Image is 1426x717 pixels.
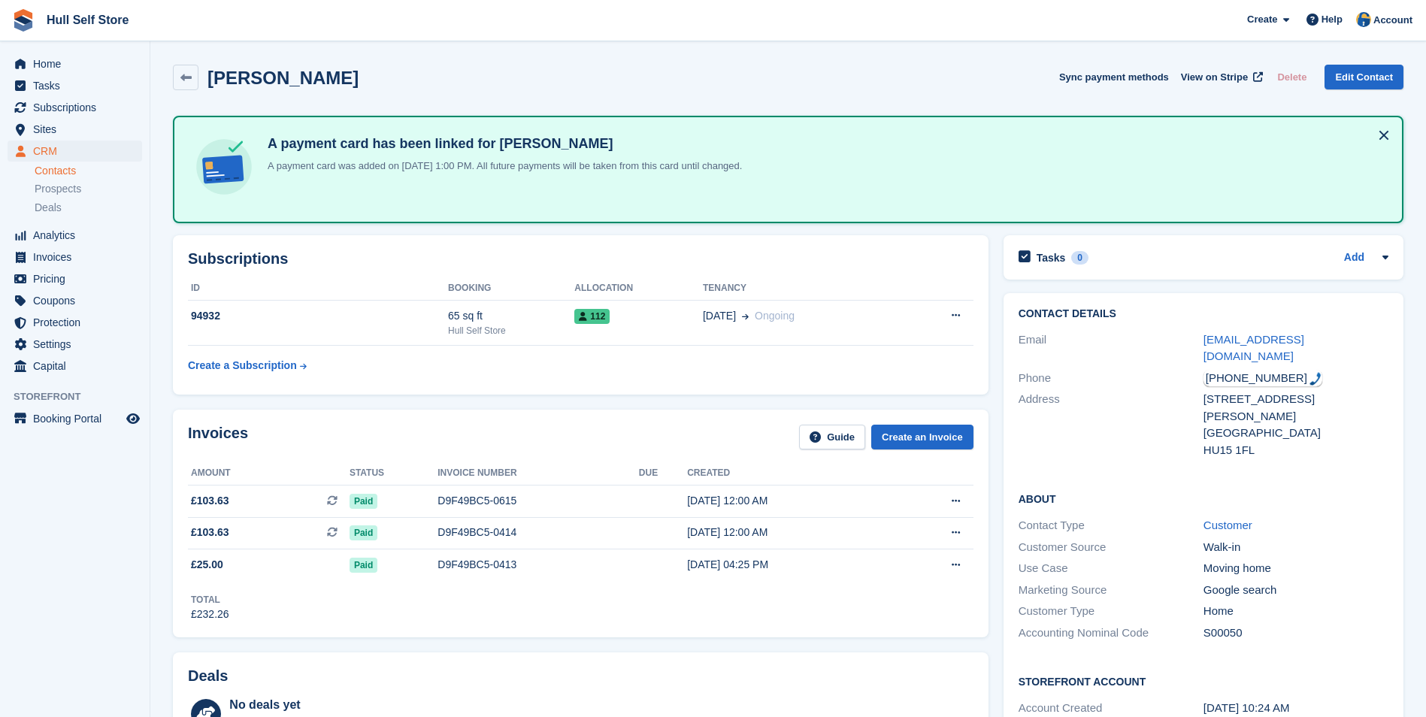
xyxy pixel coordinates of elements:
a: menu [8,290,142,311]
h2: About [1019,491,1388,506]
span: Deals [35,201,62,215]
div: Contact Type [1019,517,1203,534]
p: A payment card was added on [DATE] 1:00 PM. All future payments will be taken from this card unti... [262,159,742,174]
div: D9F49BC5-0414 [437,525,639,540]
a: Customer [1203,519,1252,531]
div: Account Created [1019,700,1203,717]
button: Delete [1271,65,1312,89]
a: menu [8,119,142,140]
span: Paid [350,494,377,509]
div: [DATE] 12:00 AM [687,525,893,540]
span: Booking Portal [33,408,123,429]
div: Phone [1019,370,1203,387]
a: Preview store [124,410,142,428]
th: Amount [188,461,350,486]
span: Home [33,53,123,74]
span: Storefront [14,389,150,404]
span: View on Stripe [1181,70,1248,85]
a: menu [8,408,142,429]
div: [PERSON_NAME] [1203,408,1388,425]
span: Ongoing [755,310,795,322]
a: menu [8,312,142,333]
img: stora-icon-8386f47178a22dfd0bd8f6a31ec36ba5ce8667c1dd55bd0f319d3a0aa187defe.svg [12,9,35,32]
h2: Subscriptions [188,250,973,268]
button: Sync payment methods [1059,65,1169,89]
div: Walk-in [1203,539,1388,556]
div: Accounting Nominal Code [1019,625,1203,642]
a: menu [8,97,142,118]
th: Status [350,461,437,486]
span: CRM [33,141,123,162]
span: Sites [33,119,123,140]
span: Analytics [33,225,123,246]
div: 94932 [188,308,448,324]
span: Tasks [33,75,123,96]
span: Invoices [33,247,123,268]
h2: Invoices [188,425,248,449]
img: card-linked-ebf98d0992dc2aeb22e95c0e3c79077019eb2392cfd83c6a337811c24bc77127.svg [192,135,256,198]
a: menu [8,225,142,246]
div: Customer Type [1019,603,1203,620]
a: menu [8,355,142,377]
h2: [PERSON_NAME] [207,68,359,88]
div: No deals yet [229,696,544,714]
span: £103.63 [191,493,229,509]
div: [DATE] 04:25 PM [687,557,893,573]
th: Due [639,461,687,486]
div: Marketing Source [1019,582,1203,599]
span: Protection [33,312,123,333]
a: Prospects [35,181,142,197]
div: D9F49BC5-0413 [437,557,639,573]
h2: Storefront Account [1019,673,1388,688]
div: Address [1019,391,1203,458]
div: [DATE] 12:00 AM [687,493,893,509]
a: [EMAIL_ADDRESS][DOMAIN_NAME] [1203,333,1304,363]
a: Edit Contact [1325,65,1403,89]
h2: Contact Details [1019,308,1388,320]
a: menu [8,53,142,74]
span: Paid [350,558,377,573]
div: [STREET_ADDRESS] [1203,391,1388,408]
div: Hull Self Store [448,324,574,337]
span: Pricing [33,268,123,289]
h4: A payment card has been linked for [PERSON_NAME] [262,135,742,153]
a: menu [8,141,142,162]
div: Total [191,593,229,607]
a: menu [8,334,142,355]
a: View on Stripe [1175,65,1266,89]
div: HU15 1FL [1203,442,1388,459]
div: Moving home [1203,560,1388,577]
span: £103.63 [191,525,229,540]
div: Email [1019,331,1203,365]
a: menu [8,75,142,96]
span: Coupons [33,290,123,311]
a: menu [8,268,142,289]
th: Created [687,461,893,486]
div: S00050 [1203,625,1388,642]
div: [DATE] 10:24 AM [1203,700,1388,717]
a: Hull Self Store [41,8,135,32]
th: Allocation [574,277,703,301]
span: Paid [350,525,377,540]
th: Invoice number [437,461,639,486]
span: 112 [574,309,610,324]
div: Create a Subscription [188,358,297,374]
div: Use Case [1019,560,1203,577]
div: Home [1203,603,1388,620]
img: Hull Self Store [1356,12,1371,27]
th: Tenancy [703,277,904,301]
span: Capital [33,355,123,377]
div: D9F49BC5-0615 [437,493,639,509]
div: [GEOGRAPHIC_DATA] [1203,425,1388,442]
span: Help [1322,12,1343,27]
a: Add [1344,250,1364,267]
img: hfpfyWBK5wQHBAGPgDf9c6qAYOxxMAAAAASUVORK5CYII= [1309,372,1322,386]
a: Contacts [35,164,142,178]
div: 65 sq ft [448,308,574,324]
span: [DATE] [703,308,736,324]
div: 0 [1071,251,1088,265]
div: Call: +447590333305 [1203,370,1322,387]
a: Create a Subscription [188,352,307,380]
div: Customer Source [1019,539,1203,556]
th: ID [188,277,448,301]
